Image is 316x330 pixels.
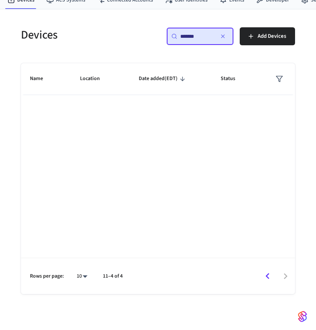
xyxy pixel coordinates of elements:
img: SeamLogoGradient.69752ec5.svg [298,311,307,323]
button: Go to previous page [259,268,276,285]
span: Date added(EDT) [139,73,187,85]
table: sticky table [21,63,295,95]
button: Add Devices [240,27,295,45]
p: Rows per page: [30,272,64,280]
p: 11–4 of 4 [103,272,123,280]
span: Add Devices [258,31,286,41]
span: Status [221,73,245,85]
span: Name [30,73,53,85]
h5: Devices [21,27,154,43]
span: Location [80,73,110,85]
div: 10 [73,271,91,282]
